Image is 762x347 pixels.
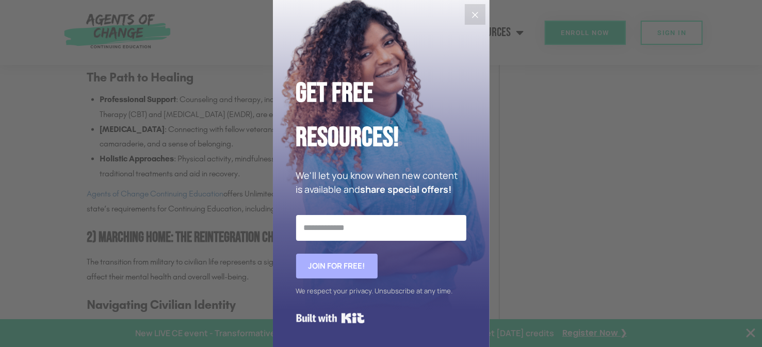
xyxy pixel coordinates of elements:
button: Join for FREE! [296,254,378,278]
p: We'll let you know when new content is available and [296,169,466,196]
button: Close [465,4,485,25]
input: Email Address [296,215,466,241]
a: Built with Kit [296,309,365,327]
h2: Get Free Resources! [296,71,466,160]
div: We respect your privacy. Unsubscribe at any time. [296,284,466,299]
strong: share special offers! [361,183,452,195]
